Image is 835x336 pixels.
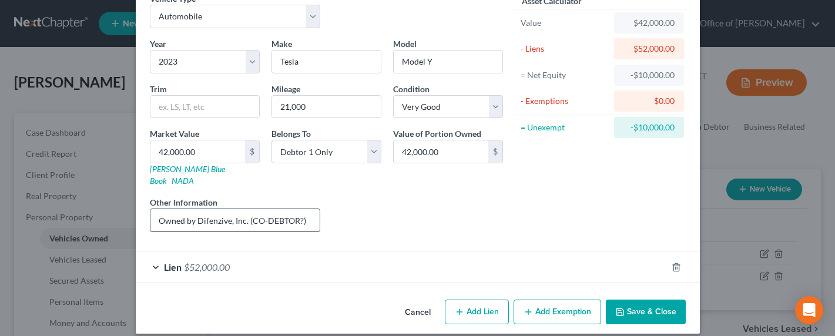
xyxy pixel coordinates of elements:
span: Lien [164,261,182,273]
input: ex. Nissan [272,51,381,73]
div: Open Intercom Messenger [795,296,823,324]
label: Year [150,38,166,50]
div: $0.00 [623,95,675,107]
input: (optional) [150,209,320,231]
div: - Liens [521,43,609,55]
button: Save & Close [606,300,686,324]
div: $52,000.00 [623,43,675,55]
a: [PERSON_NAME] Blue Book [150,164,225,186]
div: Value [521,17,609,29]
div: - Exemptions [521,95,609,107]
button: Add Exemption [514,300,601,324]
div: -$10,000.00 [623,69,675,81]
label: Value of Portion Owned [393,127,481,140]
input: 0.00 [150,140,245,163]
label: Model [393,38,417,50]
button: Cancel [395,301,440,324]
div: = Unexempt [521,122,609,133]
div: $ [245,140,259,163]
input: 0.00 [394,140,488,163]
div: -$10,000.00 [623,122,675,133]
span: Belongs To [271,129,311,139]
label: Condition [393,83,430,95]
div: = Net Equity [521,69,609,81]
div: $42,000.00 [623,17,675,29]
a: NADA [172,176,194,186]
button: Add Lien [445,300,509,324]
label: Trim [150,83,167,95]
input: -- [272,96,381,118]
div: $ [488,140,502,163]
span: Make [271,39,292,49]
span: $52,000.00 [184,261,230,273]
input: ex. Altima [394,51,502,73]
label: Other Information [150,196,217,209]
label: Mileage [271,83,300,95]
input: ex. LS, LT, etc [150,96,259,118]
label: Market Value [150,127,199,140]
